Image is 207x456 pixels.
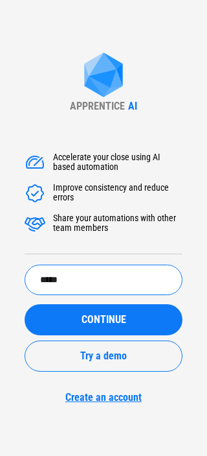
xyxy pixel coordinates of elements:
[53,152,182,173] div: Accelerate your close using AI based automation
[25,341,182,372] button: Try a demo
[25,391,182,403] a: Create an account
[78,53,129,100] img: Apprentice AI
[128,100,137,112] div: AI
[25,183,45,204] img: Accelerate
[82,315,126,325] span: CONTINUE
[25,213,45,234] img: Accelerate
[25,152,45,173] img: Accelerate
[70,100,125,112] div: APPRENTICE
[80,351,127,361] span: Try a demo
[25,304,182,335] button: CONTINUE
[53,183,182,204] div: Improve consistency and reduce errors
[53,213,182,234] div: Share your automations with other team members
